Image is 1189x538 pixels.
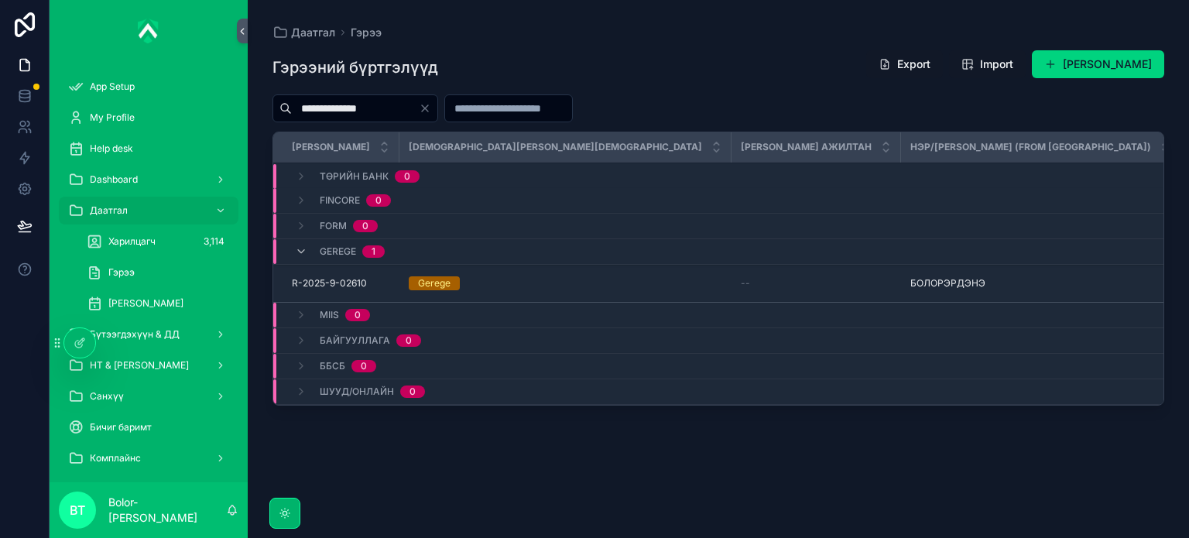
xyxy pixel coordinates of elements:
[59,104,238,132] a: My Profile
[355,309,361,321] div: 0
[741,141,872,153] span: [PERSON_NAME] ажилтан
[320,309,339,321] span: MIIS
[320,194,360,207] span: Fincore
[90,81,135,93] span: App Setup
[90,359,189,372] span: НТ & [PERSON_NAME]
[59,382,238,410] a: Санхүү
[90,328,180,341] span: Бүтээгдэхүүн & ДД
[980,57,1013,72] span: Import
[949,50,1026,78] button: Import
[419,102,437,115] button: Clear
[77,259,238,286] a: Гэрээ
[320,220,347,232] span: Form
[910,277,985,290] span: БОЛОРЭРДЭНЭ
[741,277,750,290] span: --
[375,194,382,207] div: 0
[59,444,238,472] a: Комплайнс
[108,297,183,310] span: [PERSON_NAME]
[910,141,1151,153] span: Нэр/[PERSON_NAME] (from [GEOGRAPHIC_DATA])
[409,386,416,398] div: 0
[90,111,135,124] span: My Profile
[372,245,375,258] div: 1
[90,390,124,403] span: Санхүү
[70,501,85,519] span: BT
[272,25,335,40] a: Даатгал
[362,220,368,232] div: 0
[59,413,238,441] a: Бичиг баримт
[59,135,238,163] a: Help desk
[90,142,133,155] span: Help desk
[409,276,722,290] a: Gerege
[90,173,138,186] span: Dashboard
[910,277,1171,290] a: БОЛОРЭРДЭНЭ
[77,290,238,317] a: [PERSON_NAME]
[292,277,367,290] span: R-2025-9-02610
[77,228,238,255] a: Харилцагч3,114
[866,50,943,78] button: Export
[90,204,128,217] span: Даатгал
[741,277,892,290] a: --
[272,57,438,78] h1: Гэрээний бүртгэлүүд
[108,235,156,248] span: Харилцагч
[361,360,367,372] div: 0
[351,25,382,40] a: Гэрээ
[199,232,229,251] div: 3,114
[292,277,390,290] a: R-2025-9-02610
[418,276,451,290] div: Gerege
[320,245,356,258] span: Gerege
[406,334,412,347] div: 0
[292,141,370,153] span: [PERSON_NAME]
[59,197,238,224] a: Даатгал
[320,334,390,347] span: Байгууллага
[138,19,159,43] img: App logo
[59,320,238,348] a: Бүтээгдэхүүн & ДД
[320,170,389,183] span: Төрийн банк
[320,360,345,372] span: ББСБ
[404,170,410,183] div: 0
[108,495,226,526] p: Bolor-[PERSON_NAME]
[59,73,238,101] a: App Setup
[320,386,394,398] span: Шууд/Онлайн
[108,266,135,279] span: Гэрээ
[50,62,248,482] div: scrollable content
[90,421,152,433] span: Бичиг баримт
[59,166,238,194] a: Dashboard
[291,25,335,40] span: Даатгал
[59,351,238,379] a: НТ & [PERSON_NAME]
[1032,50,1164,78] button: [PERSON_NAME]
[409,141,702,153] span: [DEMOGRAPHIC_DATA][PERSON_NAME][DEMOGRAPHIC_DATA]
[90,452,141,464] span: Комплайнс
